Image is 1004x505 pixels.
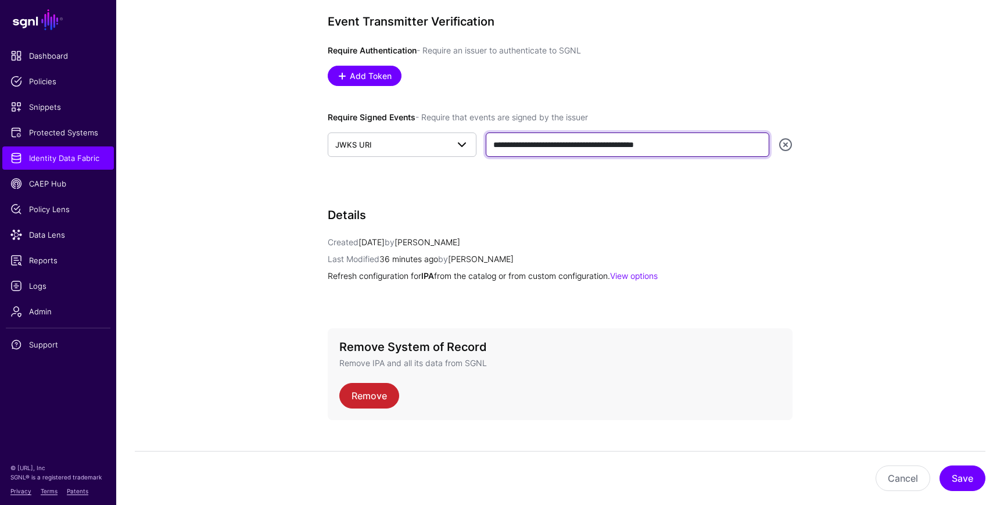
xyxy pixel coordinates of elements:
[385,237,460,247] app-identifier: [PERSON_NAME]
[10,203,106,215] span: Policy Lens
[2,249,114,272] a: Reports
[335,140,371,149] span: JWKS URI
[328,208,793,222] h3: Details
[10,488,31,495] a: Privacy
[610,271,658,281] a: View options
[2,300,114,323] a: Admin
[2,44,114,67] a: Dashboard
[328,254,379,264] span: Last Modified
[10,178,106,189] span: CAEP Hub
[41,488,58,495] a: Terms
[379,254,438,264] span: 36 minutes ago
[339,383,399,409] a: Remove
[67,488,88,495] a: Patents
[339,357,781,369] p: Remove IPA and all its data from SGNL
[328,15,793,28] h3: Event Transmitter Verification
[328,42,581,56] label: Require Authentication
[2,274,114,298] a: Logs
[7,7,109,33] a: SGNL
[10,152,106,164] span: Identity Data Fabric
[339,340,781,354] h3: Remove System of Record
[438,254,448,264] span: by
[349,70,393,82] span: Add Token
[10,50,106,62] span: Dashboard
[385,237,395,247] span: by
[421,271,434,281] strong: IPA
[328,270,793,282] p: Refresh configuration for from the catalog or from custom configuration.
[10,255,106,266] span: Reports
[358,237,385,247] span: [DATE]
[438,254,514,264] app-identifier: [PERSON_NAME]
[940,465,985,491] button: Save
[10,229,106,241] span: Data Lens
[10,76,106,87] span: Policies
[10,472,106,482] p: SGNL® is a registered trademark
[2,172,114,195] a: CAEP Hub
[2,146,114,170] a: Identity Data Fabric
[10,306,106,317] span: Admin
[10,101,106,113] span: Snippets
[328,109,588,123] label: Require Signed Events
[10,463,106,472] p: © [URL], Inc
[2,70,114,93] a: Policies
[10,127,106,138] span: Protected Systems
[2,121,114,144] a: Protected Systems
[417,45,581,55] span: - Require an issuer to authenticate to SGNL
[328,237,358,247] span: Created
[2,223,114,246] a: Data Lens
[10,280,106,292] span: Logs
[2,95,114,119] a: Snippets
[876,465,930,491] button: Cancel
[10,339,106,350] span: Support
[415,112,588,122] span: - Require that events are signed by the issuer
[2,198,114,221] a: Policy Lens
